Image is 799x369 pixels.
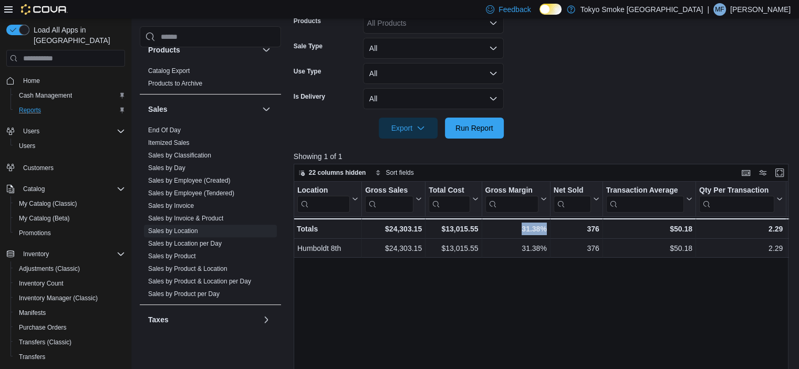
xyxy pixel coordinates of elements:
span: Sales by Employee (Tendered) [148,189,234,197]
div: 2.29 [699,242,783,255]
span: 22 columns hidden [309,168,366,177]
span: Inventory Count [15,277,125,290]
a: Home [19,75,44,87]
span: My Catalog (Beta) [15,212,125,225]
button: My Catalog (Classic) [11,196,129,211]
div: Location [297,186,350,196]
button: Taxes [148,314,258,325]
button: Users [11,139,129,153]
button: Reports [11,103,129,118]
span: Inventory [23,250,49,258]
a: Sales by Product & Location [148,265,227,272]
span: Cash Management [19,91,72,100]
label: Sale Type [294,42,323,50]
span: Reports [15,104,125,117]
button: Sort fields [371,166,418,179]
a: Customers [19,162,58,174]
a: Sales by Employee (Created) [148,177,231,184]
button: My Catalog (Beta) [11,211,129,226]
button: Transaction Average [606,186,692,213]
span: Users [19,142,35,150]
span: Transfers (Classic) [15,336,125,349]
button: Users [2,124,129,139]
p: Showing 1 of 1 [294,151,794,162]
span: Feedback [499,4,531,15]
button: Inventory [19,248,53,260]
span: Customers [19,161,125,174]
button: Export [379,118,438,139]
span: Run Report [455,123,493,133]
div: Total Cost [429,186,470,213]
button: Adjustments (Classic) [11,261,129,276]
img: Cova [21,4,68,15]
button: Total Cost [429,186,478,213]
button: Catalog [2,182,129,196]
label: Use Type [294,67,321,76]
span: Manifests [15,307,125,319]
span: Catalog [19,183,125,195]
span: Home [23,77,40,85]
span: Sales by Product per Day [148,290,220,298]
a: Adjustments (Classic) [15,262,84,275]
a: Inventory Count [15,277,68,290]
a: Itemized Sales [148,139,190,146]
a: Sales by Invoice & Product [148,215,223,222]
div: Sales [140,124,281,304]
span: Products to Archive [148,79,202,88]
div: Location [297,186,350,213]
button: Cash Management [11,88,129,103]
input: Dark Mode [539,4,562,15]
a: Transfers (Classic) [15,336,76,349]
span: Load All Apps in [GEOGRAPHIC_DATA] [29,25,125,46]
h3: Sales [148,104,168,114]
span: Sales by Classification [148,151,211,160]
button: Sales [148,104,258,114]
a: Purchase Orders [15,321,71,334]
button: Manifests [11,305,129,320]
h3: Taxes [148,314,169,325]
button: Purchase Orders [11,320,129,335]
a: Reports [15,104,45,117]
a: My Catalog (Beta) [15,212,74,225]
span: Sort fields [386,168,413,177]
p: [PERSON_NAME] [730,3,791,16]
a: Catalog Export [148,67,190,75]
button: Location [297,186,358,213]
div: Total Cost [429,186,470,196]
button: Display options [756,166,769,179]
div: Qty Per Transaction [699,186,774,196]
button: Keyboard shortcuts [740,166,752,179]
div: Gross Margin [485,186,538,213]
span: Sales by Employee (Created) [148,176,231,185]
button: All [363,38,504,59]
a: Cash Management [15,89,76,102]
span: Sales by Product [148,252,196,260]
div: Gross Sales [365,186,413,213]
button: 22 columns hidden [294,166,370,179]
button: Products [260,44,273,56]
div: $50.18 [606,223,692,235]
a: Users [15,140,39,152]
button: All [363,88,504,109]
div: Humboldt 8th [297,242,358,255]
span: Users [19,125,125,138]
a: Sales by Location per Day [148,240,222,247]
button: Open list of options [489,19,497,27]
button: Inventory Manager (Classic) [11,291,129,305]
div: 31.38% [485,242,546,255]
button: Inventory Count [11,276,129,291]
span: End Of Day [148,126,181,134]
span: Promotions [15,227,125,239]
a: Sales by Product & Location per Day [148,278,251,285]
a: Sales by Invoice [148,202,194,209]
span: Users [15,140,125,152]
span: Sales by Product & Location per Day [148,277,251,286]
span: My Catalog (Beta) [19,214,70,223]
span: Promotions [19,229,51,237]
a: Promotions [15,227,55,239]
label: Products [294,17,321,25]
div: Qty Per Transaction [699,186,774,213]
span: Transfers (Classic) [19,338,71,346]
